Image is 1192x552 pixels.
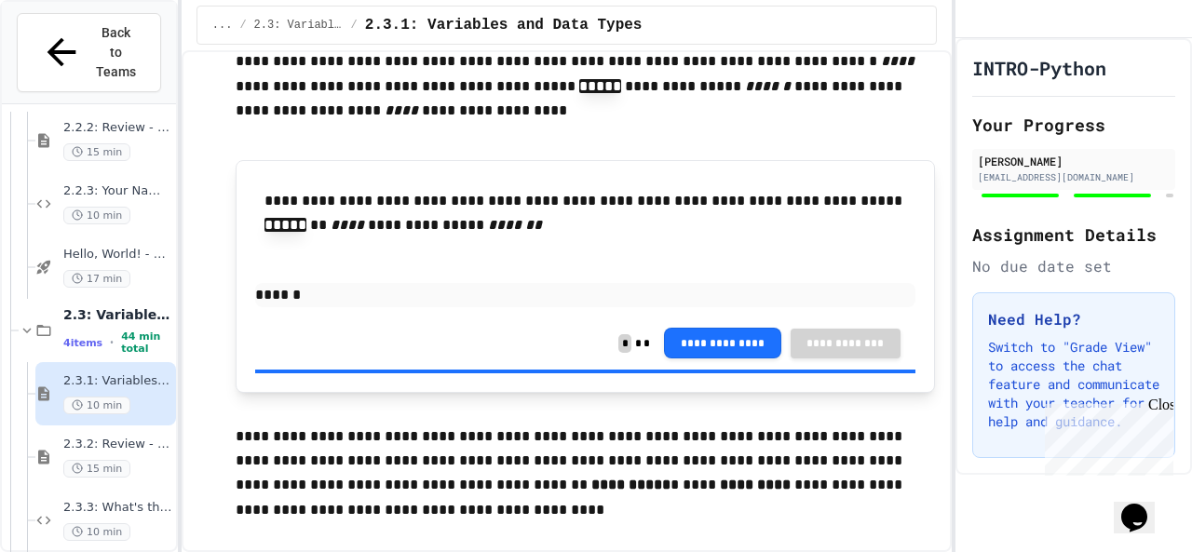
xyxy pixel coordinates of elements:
[63,460,130,478] span: 15 min
[63,143,130,161] span: 15 min
[972,112,1175,138] h2: Your Progress
[351,18,358,33] span: /
[7,7,129,118] div: Chat with us now!Close
[63,270,130,288] span: 17 min
[110,335,114,350] span: •
[254,18,344,33] span: 2.3: Variables and Data Types
[63,247,172,263] span: Hello, World! - Quiz
[365,14,643,36] span: 2.3.1: Variables and Data Types
[978,153,1170,169] div: [PERSON_NAME]
[988,338,1159,431] p: Switch to "Grade View" to access the chat feature and communicate with your teacher for help and ...
[972,55,1106,81] h1: INTRO-Python
[988,308,1159,330] h3: Need Help?
[94,23,138,82] span: Back to Teams
[972,222,1175,248] h2: Assignment Details
[63,373,172,389] span: 2.3.1: Variables and Data Types
[63,500,172,516] span: 2.3.3: What's the Type?
[1037,397,1173,476] iframe: chat widget
[63,437,172,452] span: 2.3.2: Review - Variables and Data Types
[63,397,130,414] span: 10 min
[978,170,1170,184] div: [EMAIL_ADDRESS][DOMAIN_NAME]
[63,120,172,136] span: 2.2.2: Review - Hello, World!
[63,337,102,349] span: 4 items
[63,207,130,224] span: 10 min
[121,330,172,355] span: 44 min total
[63,183,172,199] span: 2.2.3: Your Name and Favorite Movie
[212,18,233,33] span: ...
[972,255,1175,277] div: No due date set
[1114,478,1173,533] iframe: chat widget
[239,18,246,33] span: /
[63,523,130,541] span: 10 min
[63,306,172,323] span: 2.3: Variables and Data Types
